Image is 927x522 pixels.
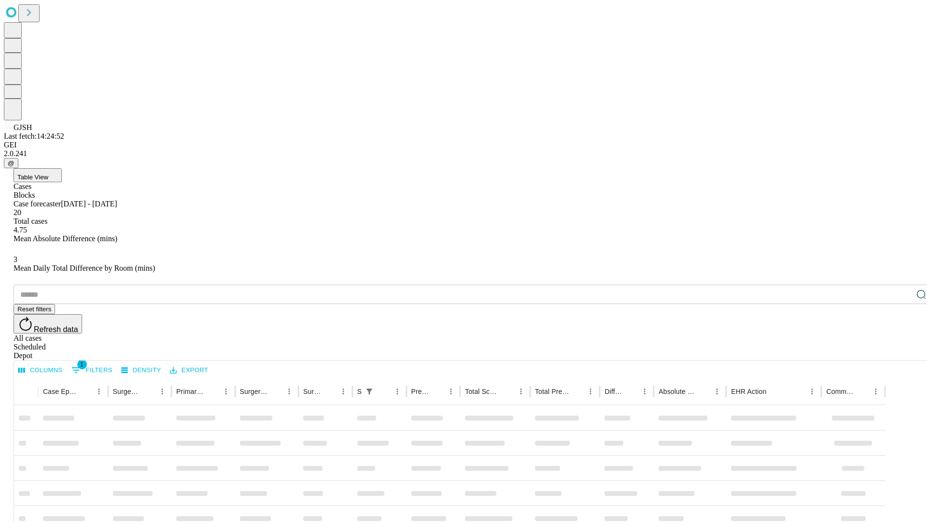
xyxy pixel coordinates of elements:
div: Case Epic Id [43,388,78,395]
span: 20 [14,208,21,217]
div: Absolute Difference [659,388,696,395]
span: Table View [17,174,48,181]
div: 1 active filter [363,385,376,398]
span: 3 [14,255,17,263]
span: Mean Absolute Difference (mins) [14,234,117,243]
button: Show filters [69,362,115,378]
button: Sort [206,385,219,398]
button: Sort [501,385,514,398]
button: Sort [856,385,869,398]
button: Menu [805,385,819,398]
button: Density [119,363,164,378]
button: Table View [14,168,62,182]
div: Difference [604,388,623,395]
button: Show filters [363,385,376,398]
div: Total Predicted Duration [535,388,570,395]
div: Scheduled In Room Duration [357,388,362,395]
button: Menu [444,385,458,398]
button: Menu [710,385,724,398]
button: Menu [219,385,233,398]
button: Sort [697,385,710,398]
div: 2.0.241 [4,149,923,158]
button: Menu [282,385,296,398]
span: [DATE] - [DATE] [61,200,117,208]
button: Sort [624,385,638,398]
div: Total Scheduled Duration [465,388,500,395]
span: Mean Daily Total Difference by Room (mins) [14,264,155,272]
div: Surgeon Name [113,388,141,395]
button: Menu [869,385,883,398]
span: Reset filters [17,305,51,313]
button: Menu [337,385,350,398]
button: Menu [391,385,404,398]
button: Menu [514,385,528,398]
button: Menu [155,385,169,398]
button: Menu [92,385,106,398]
div: Comments [826,388,854,395]
div: GEI [4,141,923,149]
div: EHR Action [731,388,766,395]
button: Refresh data [14,314,82,333]
span: Refresh data [34,325,78,333]
button: Sort [377,385,391,398]
span: GJSH [14,123,32,131]
button: Sort [323,385,337,398]
span: @ [8,159,14,167]
div: Primary Service [176,388,204,395]
span: 1 [77,360,87,369]
div: Surgery Date [303,388,322,395]
button: Sort [142,385,155,398]
div: Surgery Name [240,388,268,395]
button: Reset filters [14,304,55,314]
button: @ [4,158,18,168]
button: Menu [584,385,597,398]
button: Select columns [16,363,65,378]
button: Export [168,363,211,378]
button: Sort [767,385,781,398]
button: Sort [269,385,282,398]
span: 4.75 [14,226,27,234]
button: Sort [570,385,584,398]
span: Total cases [14,217,47,225]
span: Last fetch: 14:24:52 [4,132,64,140]
button: Sort [431,385,444,398]
div: Predicted In Room Duration [411,388,430,395]
span: Case forecaster [14,200,61,208]
button: Menu [638,385,651,398]
button: Sort [79,385,92,398]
